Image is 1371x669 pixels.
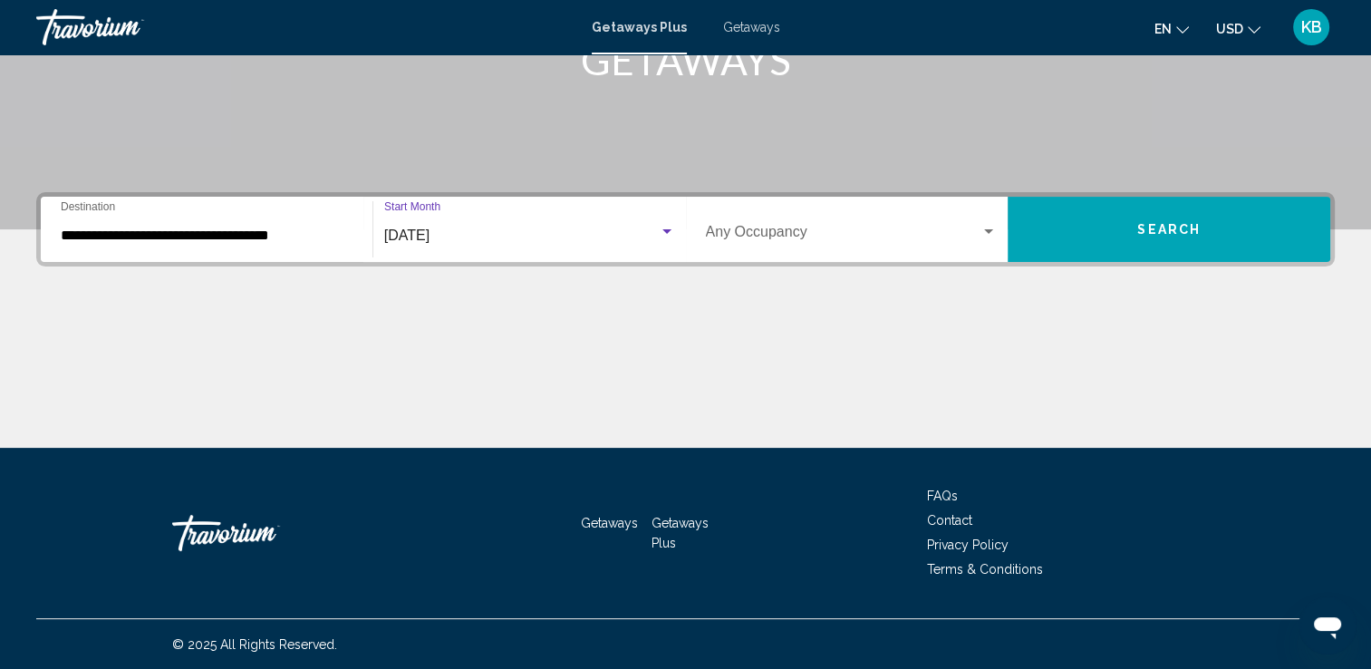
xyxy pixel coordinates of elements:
[652,516,709,550] a: Getaways Plus
[384,228,430,243] span: [DATE]
[1154,15,1189,42] button: Change language
[1301,18,1322,36] span: KB
[1008,197,1330,262] button: Search
[927,538,1009,552] a: Privacy Policy
[723,20,780,34] a: Getaways
[927,489,958,503] a: FAQs
[1299,596,1357,654] iframe: Button to launch messaging window
[1137,223,1201,238] span: Search
[172,506,353,560] a: Travorium
[592,20,687,34] a: Getaways Plus
[1216,15,1260,42] button: Change currency
[581,516,638,530] a: Getaways
[1288,8,1335,46] button: User Menu
[927,562,1043,577] a: Terms & Conditions
[41,197,1330,262] div: Search widget
[36,9,574,45] a: Travorium
[172,637,337,652] span: © 2025 All Rights Reserved.
[1154,22,1172,36] span: en
[1216,22,1243,36] span: USD
[927,513,972,528] a: Contact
